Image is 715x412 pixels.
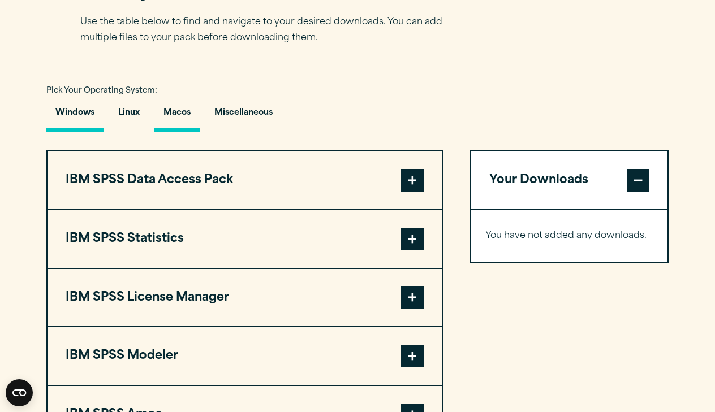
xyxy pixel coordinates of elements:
button: Open CMP widget [6,379,33,406]
div: Your Downloads [471,209,667,262]
p: Use the table below to find and navigate to your desired downloads. You can add multiple files to... [80,14,459,47]
button: IBM SPSS Data Access Pack [48,151,442,209]
button: Macos [154,99,200,132]
p: You have not added any downloads. [485,228,653,244]
button: IBM SPSS License Manager [48,269,442,327]
button: IBM SPSS Modeler [48,327,442,385]
button: Linux [109,99,149,132]
button: Your Downloads [471,151,667,209]
span: Pick Your Operating System: [46,87,157,94]
button: Miscellaneous [205,99,282,132]
button: Windows [46,99,104,132]
button: IBM SPSS Statistics [48,210,442,268]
